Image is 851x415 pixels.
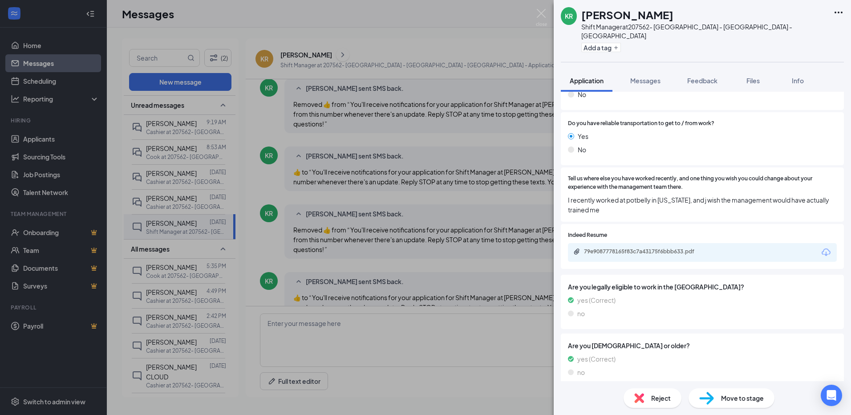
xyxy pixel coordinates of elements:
span: Are you legally eligible to work in the [GEOGRAPHIC_DATA]? [568,282,837,292]
span: Do you have reliable transportation to get to / from work? [568,119,714,128]
span: Files [746,77,760,85]
span: no [577,367,585,377]
span: Move to stage [721,393,764,403]
span: No [578,90,586,99]
span: Are you [DEMOGRAPHIC_DATA] or older? [568,341,837,350]
div: Shift Manager at 207562- [GEOGRAPHIC_DATA] - [GEOGRAPHIC_DATA] - [GEOGRAPHIC_DATA] [581,22,829,40]
div: 79e9087778165f83c7a43175f6bbb633.pdf [584,248,709,255]
span: Tell us where else you have worked recently, and one thing you wish you could change about your e... [568,175,837,191]
svg: Paperclip [573,248,580,255]
div: KR [565,12,573,20]
svg: Download [821,247,831,258]
span: No [578,145,586,155]
div: Open Intercom Messenger [821,385,842,406]
span: Yes [578,131,588,141]
span: Reject [651,393,671,403]
span: I recently worked at potbelly in [US_STATE], and j wish the management would have actually traine... [568,195,837,215]
span: no [577,309,585,318]
span: Info [792,77,804,85]
span: yes (Correct) [577,295,616,305]
button: PlusAdd a tag [581,43,621,52]
span: Feedback [687,77,717,85]
svg: Ellipses [833,7,844,18]
span: Indeed Resume [568,231,607,240]
svg: Plus [613,45,619,50]
a: Paperclip79e9087778165f83c7a43175f6bbb633.pdf [573,248,717,256]
span: Messages [630,77,661,85]
h1: [PERSON_NAME] [581,7,673,22]
span: yes (Correct) [577,354,616,364]
span: Application [570,77,604,85]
